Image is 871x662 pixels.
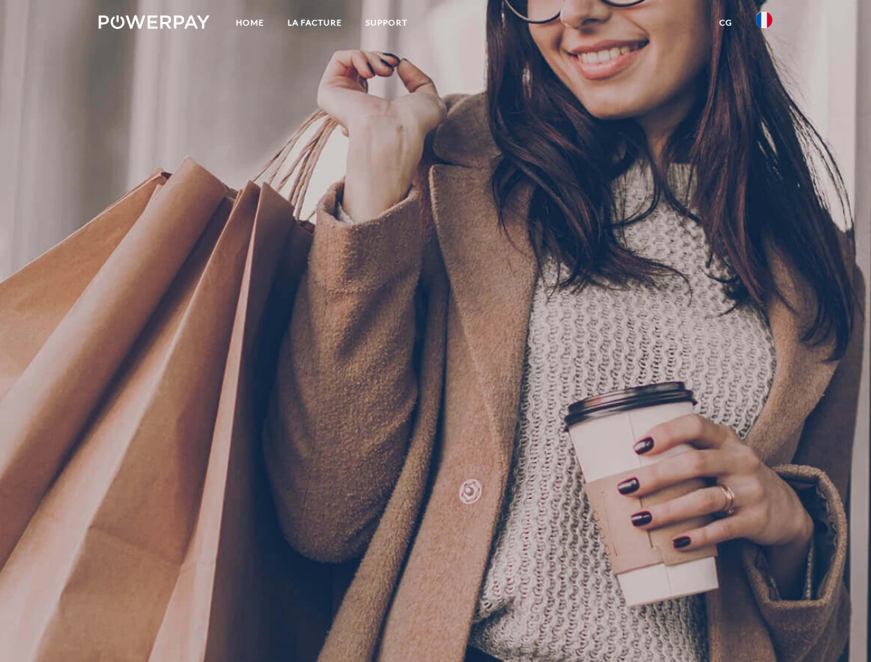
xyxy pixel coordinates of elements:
[756,12,772,28] img: fr
[354,10,419,35] a: Support
[99,15,210,29] img: logo-powerpay-white.svg
[708,10,744,35] a: CG
[224,10,276,35] a: Home
[276,10,354,35] a: LA FACTURE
